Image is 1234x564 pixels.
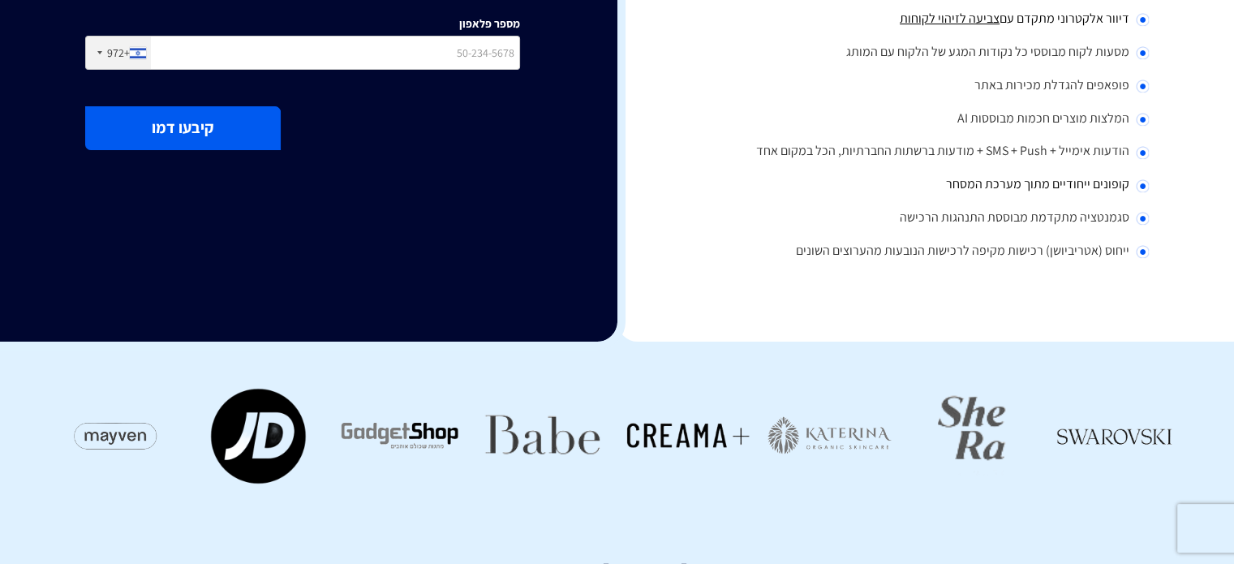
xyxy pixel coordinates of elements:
li: ייחוס (אטריביושן) רכישות מקיפה לרכישות הנובעות מהערוצים השונים [715,235,1150,269]
img: creama-transformed.png [622,387,752,484]
li: מסעות לקוח מבוססי כל נקודות המגע של הלקוח עם המותג [715,37,1150,70]
img: she-ra-jewelry-transformed.png [908,387,1038,484]
span: דיוור אלקטרוני מתקדם עם [1000,10,1129,27]
label: מספר פלאפון [459,15,520,32]
img: mayven-transformed.png [50,387,180,484]
span: צביעה לזיהוי לקוחות [900,10,1000,27]
div: Israel (‫ישראל‬‎): +972 [86,37,151,69]
img: katerina-transformed.png [765,387,895,484]
img: jd-sport-transformed.png [193,387,323,484]
div: +972 [107,45,130,61]
li: הודעות אימייל + SMS + Push + מודעות ברשתות החברתיות, הכל במקום אחד [715,136,1150,169]
input: 50-234-5678 [85,36,520,70]
img: %D7%92%D7%90%D7%93%D7%92%D7%98%D7%A9%D7%95%D7%A4-%D7%9C%D7%95%D7%92%D7%95-transformed.png [336,387,466,484]
img: babe-transformed.png [479,387,609,484]
button: קיבעו דמו [85,106,281,149]
img: swarovski-transformed.png [1051,387,1180,484]
li: פופאפים להגדלת מכירות באתר [715,70,1150,103]
li: המלצות מוצרים חכמות מבוססות AI [715,103,1150,136]
li: סגמנטציה מתקדמת מבוססת התנהגות הרכישה [715,202,1150,235]
span: קופונים ייחודיים מתוך מערכת המסחר [946,175,1129,192]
